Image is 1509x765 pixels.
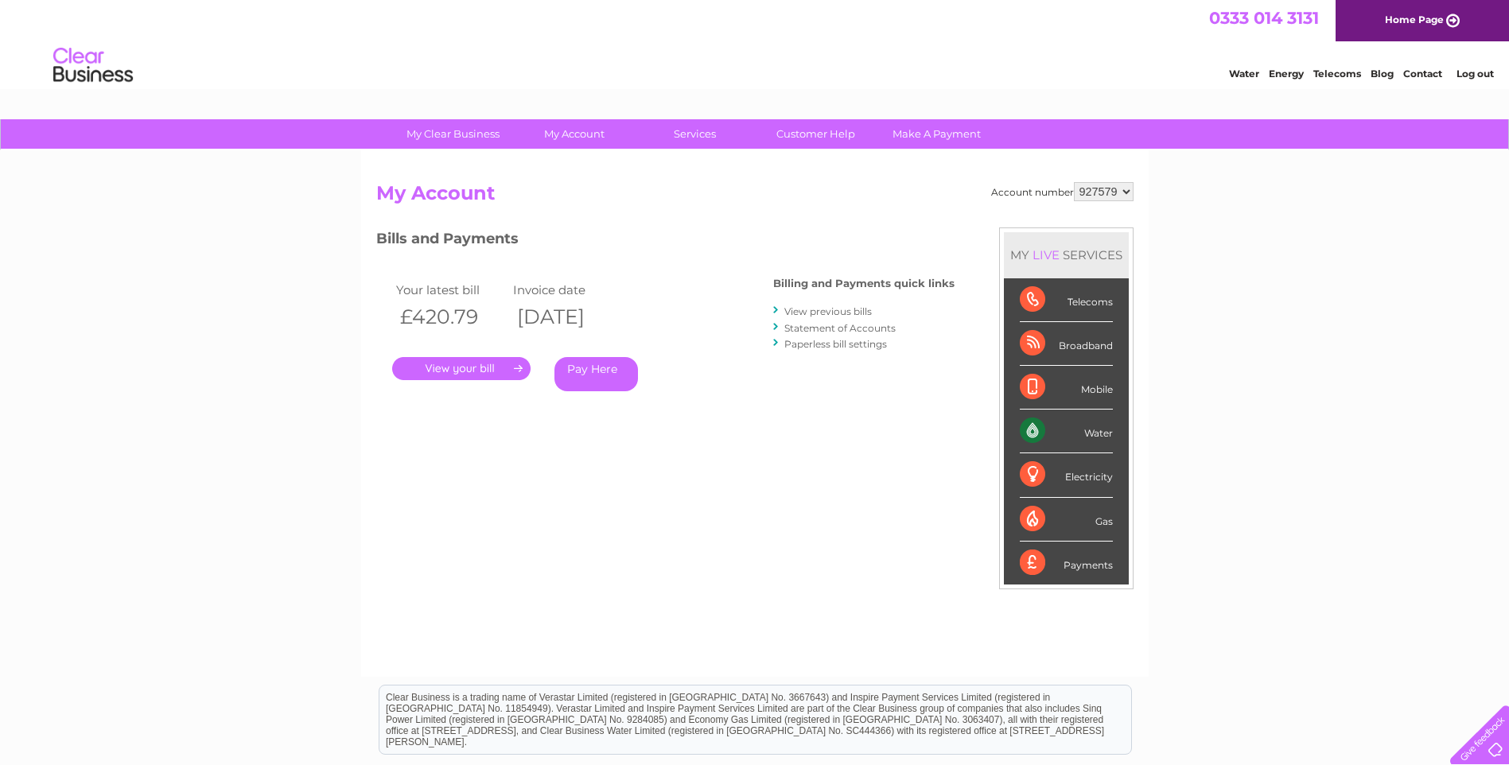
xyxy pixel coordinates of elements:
[1020,366,1113,410] div: Mobile
[1456,68,1494,80] a: Log out
[392,301,510,333] th: £420.79
[750,119,881,149] a: Customer Help
[1371,68,1394,80] a: Blog
[871,119,1002,149] a: Make A Payment
[1229,68,1259,80] a: Water
[376,227,955,255] h3: Bills and Payments
[376,182,1134,212] h2: My Account
[509,301,627,333] th: [DATE]
[784,305,872,317] a: View previous bills
[1209,8,1319,28] a: 0333 014 3131
[379,9,1131,77] div: Clear Business is a trading name of Verastar Limited (registered in [GEOGRAPHIC_DATA] No. 3667643...
[554,357,638,391] a: Pay Here
[508,119,640,149] a: My Account
[1020,498,1113,542] div: Gas
[392,357,531,380] a: .
[509,279,627,301] td: Invoice date
[1029,247,1063,262] div: LIVE
[1020,542,1113,584] div: Payments
[773,278,955,289] h4: Billing and Payments quick links
[784,322,896,334] a: Statement of Accounts
[1020,410,1113,453] div: Water
[1020,453,1113,497] div: Electricity
[53,41,134,90] img: logo.png
[1020,278,1113,322] div: Telecoms
[1269,68,1304,80] a: Energy
[387,119,519,149] a: My Clear Business
[991,182,1134,201] div: Account number
[629,119,760,149] a: Services
[1313,68,1361,80] a: Telecoms
[392,279,510,301] td: Your latest bill
[784,338,887,350] a: Paperless bill settings
[1004,232,1129,278] div: MY SERVICES
[1020,322,1113,366] div: Broadband
[1403,68,1442,80] a: Contact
